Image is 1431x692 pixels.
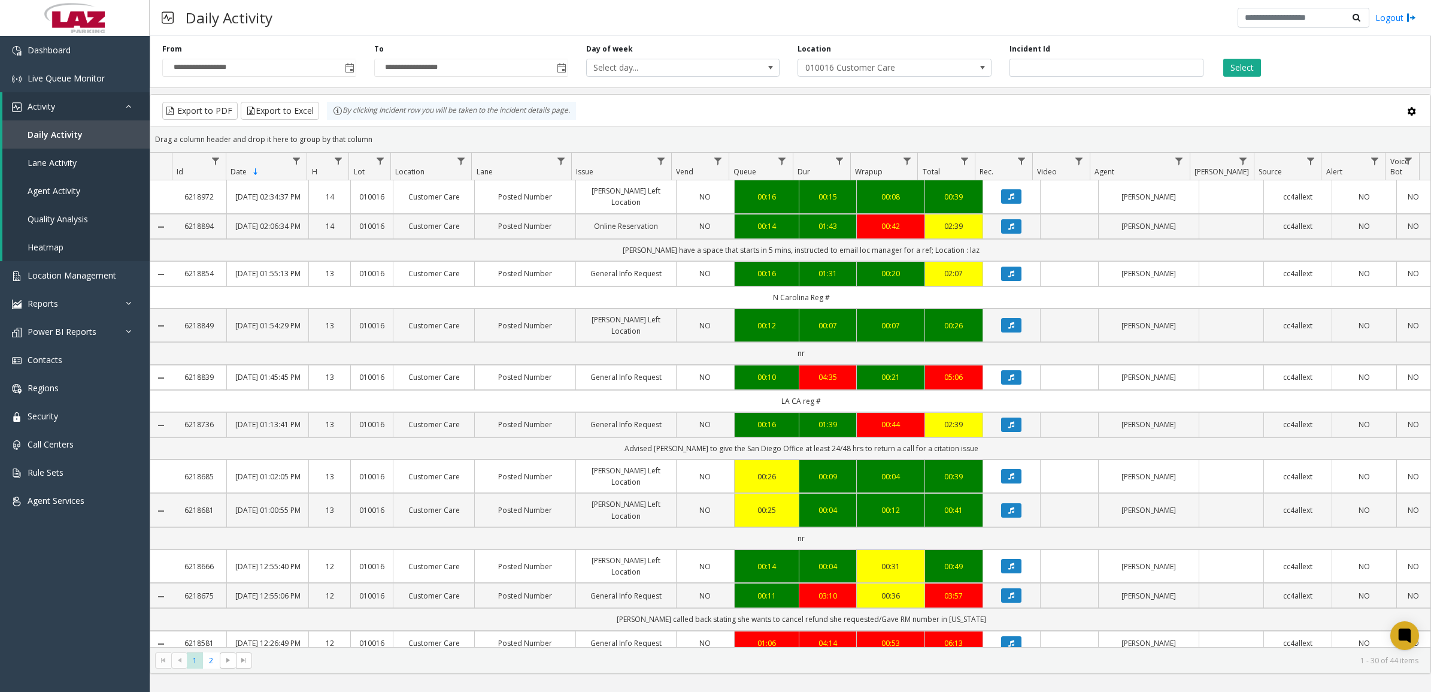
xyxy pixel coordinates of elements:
[316,504,344,516] a: 13
[1009,44,1050,55] label: Incident Id
[932,504,975,516] a: 00:41
[12,74,22,84] img: 'icon'
[583,465,669,488] a: [PERSON_NAME] Left Location
[482,220,568,232] a: Posted Number
[162,102,238,120] button: Export to PDF
[333,106,342,116] img: infoIcon.svg
[932,268,975,279] a: 02:07
[742,268,792,279] div: 00:16
[742,191,792,203] a: 00:16
[1400,153,1417,169] a: Voice Bot Filter Menu
[234,371,301,383] a: [DATE] 01:45:45 PM
[1014,153,1030,169] a: Rec. Filter Menu
[482,504,568,516] a: Posted Number
[234,419,301,430] a: [DATE] 01:13:41 PM
[742,371,792,383] div: 00:10
[358,220,386,232] a: 010016
[28,101,55,112] span: Activity
[932,419,975,430] a: 02:39
[583,220,669,232] a: Online Reservation
[583,555,669,578] a: [PERSON_NAME] Left Location
[172,390,1430,412] td: LA CA reg #
[1404,561,1423,572] a: NO
[12,469,22,478] img: 'icon'
[316,268,344,279] a: 13
[807,268,850,279] a: 01:31
[401,504,467,516] a: Customer Care
[864,268,917,279] a: 00:20
[358,561,386,572] a: 010016
[932,371,975,383] a: 05:06
[1404,371,1423,383] a: NO
[699,591,711,601] span: NO
[864,419,917,430] a: 00:44
[742,504,792,516] div: 00:25
[401,590,467,602] a: Customer Care
[172,239,1430,261] td: [PERSON_NAME] have a space that starts in 5 mins, instructed to email loc manager for a ref; Loca...
[150,222,172,232] a: Collapse Details
[358,590,386,602] a: 010016
[1223,59,1261,77] button: Select
[28,157,77,168] span: Lane Activity
[1404,419,1423,430] a: NO
[358,471,386,482] a: 010016
[932,590,975,602] a: 03:57
[554,59,568,76] span: Toggle popup
[288,153,304,169] a: Date Filter Menu
[12,356,22,365] img: 'icon'
[1339,471,1389,482] a: NO
[358,268,386,279] a: 010016
[2,120,150,149] a: Daily Activity
[1271,268,1324,279] a: cc4allext
[28,439,74,450] span: Call Centers
[742,220,792,232] a: 00:14
[179,504,219,516] a: 6218681
[583,371,669,383] a: General Info Request
[1106,371,1192,383] a: [PERSON_NAME]
[162,3,174,32] img: pageIcon
[401,419,467,430] a: Customer Care
[1406,11,1416,24] img: logout
[316,561,344,572] a: 12
[234,191,301,203] a: [DATE] 02:34:37 PM
[699,561,711,572] span: NO
[1235,153,1251,169] a: Parker Filter Menu
[358,419,386,430] a: 010016
[28,410,58,422] span: Security
[330,153,346,169] a: H Filter Menu
[1171,153,1187,169] a: Agent Filter Menu
[684,419,727,430] a: NO
[1302,153,1318,169] a: Source Filter Menu
[482,371,568,383] a: Posted Number
[12,497,22,506] img: 'icon'
[453,153,469,169] a: Location Filter Menu
[316,471,344,482] a: 13
[342,59,356,76] span: Toggle popup
[28,213,88,225] span: Quality Analysis
[864,471,917,482] div: 00:04
[1404,471,1423,482] a: NO
[864,371,917,383] a: 00:21
[1071,153,1087,169] a: Video Filter Menu
[172,342,1430,364] td: nr
[358,371,386,383] a: 010016
[1339,191,1389,203] a: NO
[401,371,467,383] a: Customer Care
[234,268,301,279] a: [DATE] 01:55:13 PM
[1106,504,1192,516] a: [PERSON_NAME]
[583,419,669,430] a: General Info Request
[684,220,727,232] a: NO
[28,185,80,197] span: Agent Activity
[864,320,917,331] a: 00:07
[179,637,219,649] a: 6218581
[172,437,1430,460] td: Advised [PERSON_NAME] to give the San Diego Office at least 24/48 hrs to return a call for a cita...
[28,354,62,365] span: Contacts
[864,504,917,516] div: 00:12
[742,471,792,482] a: 00:26
[179,220,219,232] a: 6218894
[807,419,850,430] div: 01:39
